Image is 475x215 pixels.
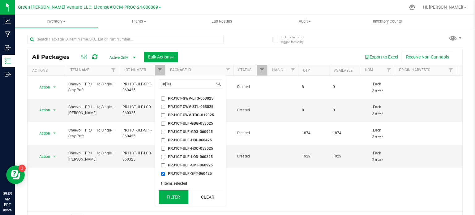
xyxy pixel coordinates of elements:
span: Each [364,81,390,93]
span: Plants [98,19,180,24]
span: Each [364,150,390,162]
p: (1 g ea.) [364,110,390,116]
span: Action [34,152,50,161]
span: 1874 [302,130,325,136]
span: Cheevo – PRJ – 1g Single – [PERSON_NAME] [68,150,115,162]
iframe: Resource center unread badge [18,165,26,172]
input: PRJ1CT-GWV-TOG-012925 [161,113,165,117]
span: Lab Results [203,19,241,24]
span: PRJ1CT-GWV-LFS-053025 [168,97,213,100]
span: 0 [333,107,356,113]
span: Inventory [15,19,98,24]
input: Search [159,80,215,88]
input: PRJ1CT-ULF-LOD-060325 [161,155,165,159]
span: select [51,152,58,161]
span: select [51,106,58,114]
button: Clear [193,190,222,204]
a: Package ID [170,68,191,72]
span: PRJ1CT-ULF-LOD-060325 [122,104,161,116]
a: Available [334,68,353,73]
span: PRJ1CT-ULF-LOD-060325 [168,155,213,159]
span: Bulk Actions [148,54,174,59]
span: Each [364,127,390,139]
a: Lab Results [181,15,263,28]
button: Bulk Actions [144,52,178,62]
span: PRJ1CT-GWV-TOG-012925 [168,113,214,117]
a: Inventory [15,15,98,28]
a: Filter [223,65,233,75]
inline-svg: Manufacturing [5,31,11,37]
span: 8 [302,107,325,113]
a: Item Name [70,68,89,72]
span: PRJ1CT-ULF-GD3-060925 [168,130,213,134]
span: PRJ1CT-ULF-SPT-060425 [168,172,212,175]
span: PRJ1CT-ULF-SPT-060425 [122,127,161,139]
th: Has COA [267,65,298,76]
button: Filter [159,190,188,204]
span: All Packages [32,54,76,60]
input: PRJ1CT-GWV-LFS-053025 [161,97,165,101]
span: 1929 [302,153,325,159]
a: Filter [446,65,456,75]
a: Filter [155,65,165,75]
input: PRJ1CT-GWV-STL-053025 [161,105,165,109]
span: 8 [302,84,325,90]
inline-svg: Inventory [5,58,11,64]
span: PRJ1CT-ULF-LOD-060325 [122,150,161,162]
input: PRJ1CT-ULF-GBG-053025 [161,122,165,126]
input: PRJ1CT-ULF-HBI-060425 [161,138,165,142]
p: (1 g ea.) [364,133,390,139]
input: PRJ1CT-ULF-SPT-060425 [161,172,165,176]
span: Action [34,83,50,92]
span: PRJ1CT-ULF-SMT-060925 [168,163,213,167]
a: Origin Harvests [399,68,430,72]
inline-svg: Analytics [5,18,11,24]
input: Search Package ID, Item Name, SKU, Lot or Part Number... [27,35,224,44]
p: 08/26 [3,208,12,212]
a: Filter [384,65,394,75]
a: Audit [263,15,346,28]
input: PRJ1CT-ULF-GD3-060925 [161,130,165,134]
a: UOM [365,68,373,72]
span: 0 [333,84,356,90]
span: Each [364,104,390,116]
span: Action [34,129,50,138]
p: 09:09 AM EDT [3,191,12,208]
span: PRJ1CT-ULF-HOC-053025 [168,147,213,150]
span: Cheevo – PRJ – 1g Single – Stay Puft [68,81,115,93]
span: select [51,83,58,92]
span: select [51,129,58,138]
span: Created [237,153,263,159]
p: (1 g ea.) [364,157,390,162]
a: Status [238,68,251,72]
a: Filter [257,65,267,75]
div: Manage settings [408,4,416,10]
input: PRJ1CT-ULF-SMT-060925 [161,163,165,167]
a: Filter [288,65,298,75]
span: Audit [263,19,346,24]
span: Green [PERSON_NAME] Venture LLC. License#:OCM-PROC-24-000089 [18,5,158,10]
span: Action [34,106,50,114]
div: 1 items selected [160,181,220,186]
a: Plants [98,15,181,28]
span: Include items not tagged for facility [281,35,312,44]
span: Hi, [PERSON_NAME]! [423,5,463,10]
span: PRJ1CT-ULF-SPT-060425 [122,81,161,93]
a: Lot Number [124,68,146,72]
span: 1874 [333,130,356,136]
span: Created [237,130,263,136]
span: PRJ1CT-GWV-STL-053025 [168,105,213,109]
button: Export to Excel [361,52,402,62]
span: Inventory Counts [365,19,410,24]
span: PRJ1CT-ULF-GBG-053025 [168,122,213,125]
span: Created [237,84,263,90]
p: (1 g ea.) [364,87,390,93]
span: Created [237,107,263,113]
inline-svg: Inbound [5,45,11,51]
span: Cheevo – PRJ – 1g Single – [PERSON_NAME] [68,104,115,116]
span: 1929 [333,153,356,159]
button: Receive Non-Cannabis [402,52,453,62]
a: Inventory Counts [346,15,429,28]
a: Qty [303,68,310,73]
